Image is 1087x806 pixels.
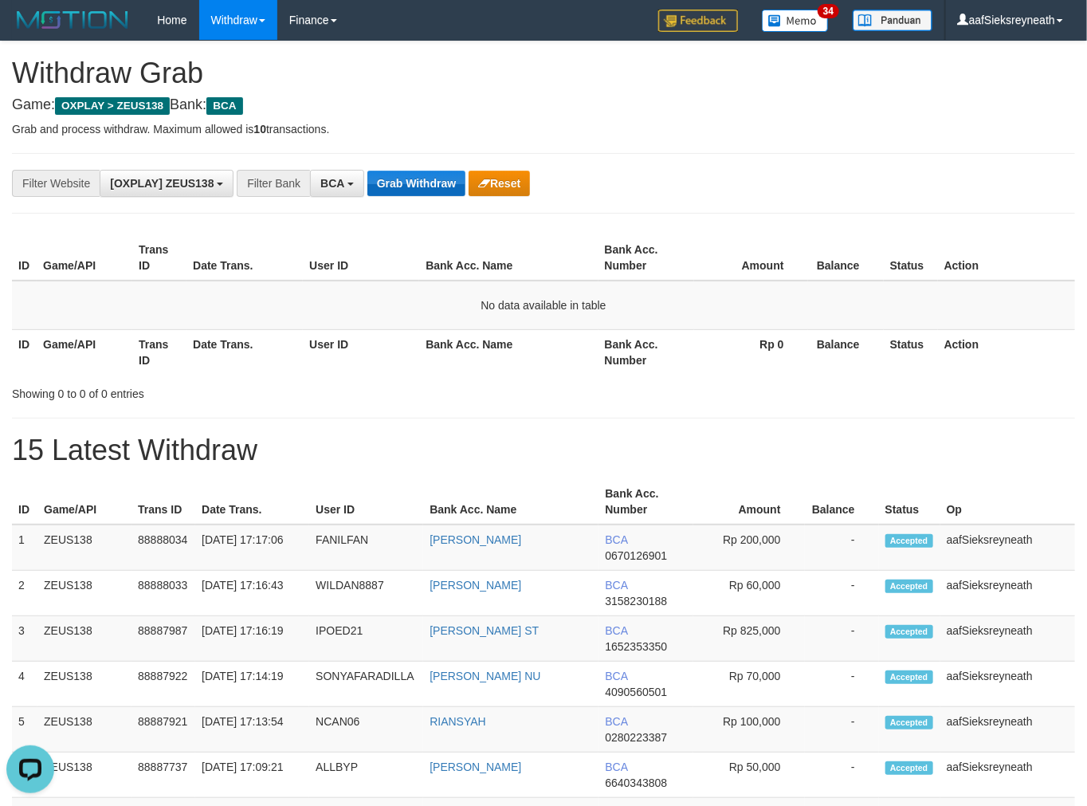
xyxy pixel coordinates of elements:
td: - [805,662,879,707]
td: ZEUS138 [37,707,131,753]
div: Showing 0 to 0 of 0 entries [12,379,441,402]
span: BCA [605,533,627,546]
th: Trans ID [131,479,195,525]
th: Trans ID [132,235,186,281]
p: Grab and process withdraw. Maximum allowed is transactions. [12,121,1075,137]
td: ZEUS138 [37,753,131,798]
td: 2 [12,571,37,616]
td: [DATE] 17:13:54 [195,707,309,753]
td: ZEUS138 [37,571,131,616]
th: Status [879,479,940,525]
td: aafSieksreyneath [940,571,1075,616]
th: Action [938,329,1075,375]
img: panduan.png [853,10,932,31]
span: Copy 1652353350 to clipboard [605,640,667,653]
span: Copy 0670126901 to clipboard [605,549,667,562]
th: Status [884,329,938,375]
th: User ID [303,235,419,281]
td: aafSieksreyneath [940,662,1075,707]
th: Bank Acc. Number [598,329,694,375]
span: Accepted [885,534,933,548]
td: ZEUS138 [37,525,131,571]
th: Bank Acc. Name [419,235,598,281]
td: aafSieksreyneath [940,753,1075,798]
th: Status [884,235,938,281]
button: Open LiveChat chat widget [6,6,54,54]
td: [DATE] 17:16:19 [195,616,309,662]
td: 88887737 [131,753,195,798]
th: Trans ID [132,329,186,375]
span: BCA [320,177,344,190]
td: ZEUS138 [37,616,131,662]
button: Reset [469,171,530,196]
td: No data available in table [12,281,1075,330]
td: NCAN06 [309,707,423,753]
td: Rp 100,000 [693,707,805,753]
th: Rp 0 [694,329,808,375]
td: ZEUS138 [37,662,131,707]
td: - [805,753,879,798]
h4: Game: Bank: [12,97,1075,113]
span: Copy 4090560501 to clipboard [605,686,667,698]
a: [PERSON_NAME] ST [430,624,539,637]
td: - [805,525,879,571]
td: aafSieksreyneath [940,616,1075,662]
th: Date Trans. [186,235,303,281]
div: Filter Website [12,170,100,197]
span: BCA [206,97,242,115]
th: Action [938,235,1075,281]
th: User ID [309,479,423,525]
td: IPOED21 [309,616,423,662]
a: [PERSON_NAME] NU [430,670,540,682]
span: Copy 6640343808 to clipboard [605,777,667,789]
strong: 10 [253,123,266,136]
th: Bank Acc. Name [419,329,598,375]
span: 34 [818,4,839,18]
th: ID [12,479,37,525]
td: 88888034 [131,525,195,571]
td: - [805,707,879,753]
h1: Withdraw Grab [12,57,1075,89]
img: Button%20Memo.svg [762,10,829,32]
td: Rp 200,000 [693,525,805,571]
span: BCA [605,579,627,592]
td: 88887987 [131,616,195,662]
th: Game/API [37,235,132,281]
th: Bank Acc. Number [598,235,694,281]
td: WILDAN8887 [309,571,423,616]
th: Balance [808,235,884,281]
span: Accepted [885,716,933,729]
td: 4 [12,662,37,707]
td: 88887921 [131,707,195,753]
td: FANILFAN [309,525,423,571]
span: Accepted [885,670,933,684]
button: Grab Withdraw [367,171,465,196]
th: Amount [693,479,805,525]
td: 1 [12,525,37,571]
td: [DATE] 17:14:19 [195,662,309,707]
span: BCA [605,715,627,728]
td: aafSieksreyneath [940,525,1075,571]
span: BCA [605,670,627,682]
th: Amount [694,235,808,281]
td: ALLBYP [309,753,423,798]
span: Copy 3158230188 to clipboard [605,595,667,607]
a: RIANSYAH [430,715,486,728]
th: Bank Acc. Name [423,479,598,525]
th: Balance [808,329,884,375]
span: BCA [605,624,627,637]
img: Feedback.jpg [658,10,738,32]
td: Rp 70,000 [693,662,805,707]
td: aafSieksreyneath [940,707,1075,753]
td: 88888033 [131,571,195,616]
th: ID [12,235,37,281]
td: - [805,571,879,616]
th: Date Trans. [186,329,303,375]
th: Game/API [37,479,131,525]
span: Accepted [885,580,933,593]
span: BCA [605,761,627,773]
div: Filter Bank [237,170,310,197]
td: 88887922 [131,662,195,707]
td: [DATE] 17:09:21 [195,753,309,798]
td: SONYAFARADILLA [309,662,423,707]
